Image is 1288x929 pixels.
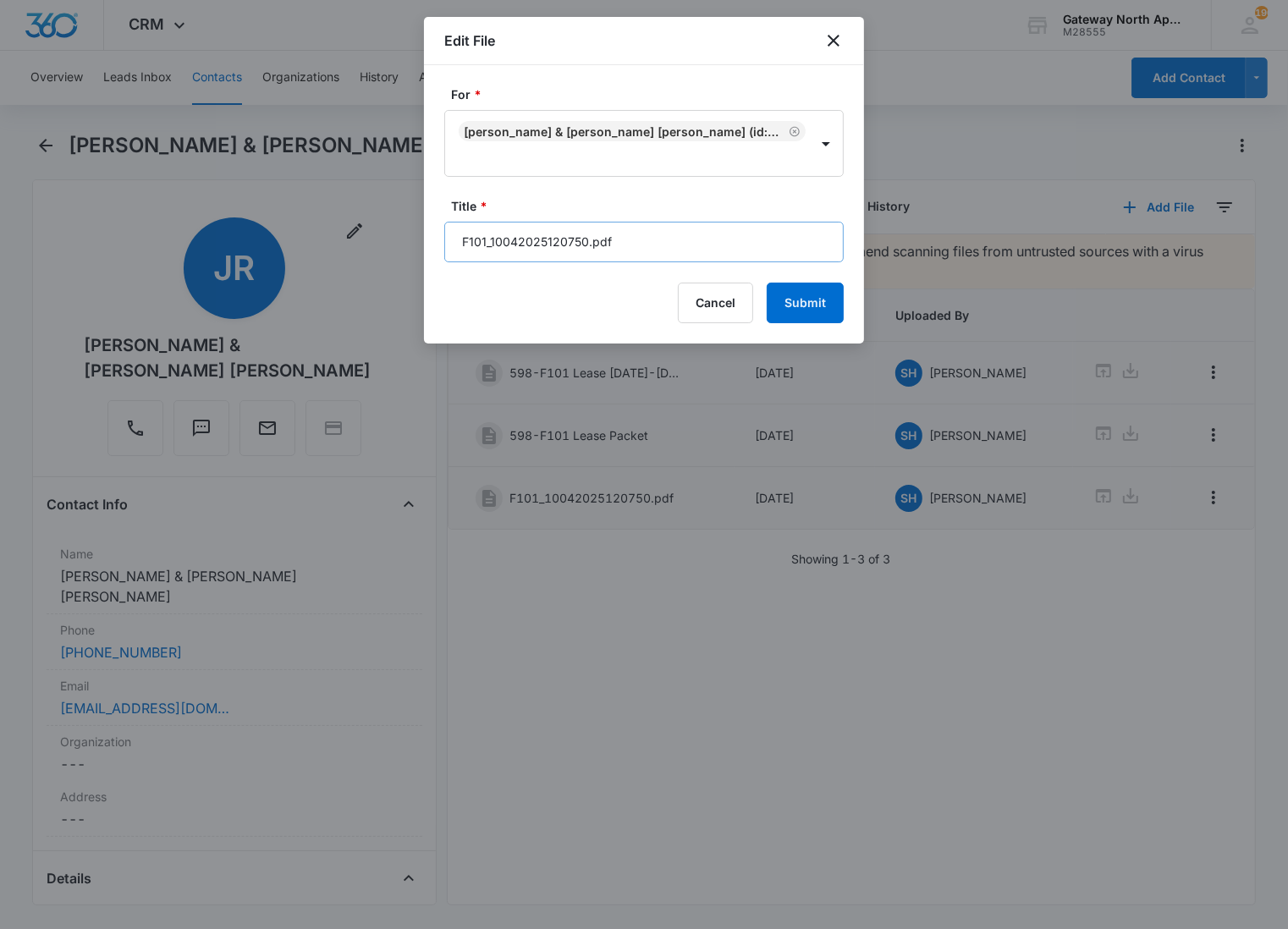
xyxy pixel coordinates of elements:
[451,197,850,215] label: Title
[767,283,844,323] button: Submit
[678,283,753,323] button: Cancel
[785,125,801,137] div: Remove Jose Rios & Paola Michelle Hernandez (ID:6938; riosjose484@yahoo.com; 5302086398)
[464,124,785,139] div: [PERSON_NAME] & [PERSON_NAME] [PERSON_NAME] (ID:6938; [EMAIL_ADDRESS][DOMAIN_NAME]; 5302086398)
[823,30,844,51] button: close
[444,222,844,262] input: Title
[451,85,850,103] label: For
[444,30,495,51] h1: Edit File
